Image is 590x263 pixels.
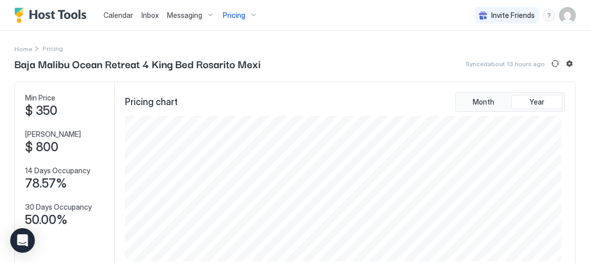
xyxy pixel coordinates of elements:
[543,9,555,22] div: menu
[25,93,55,103] span: Min Price
[125,96,178,108] span: Pricing chart
[141,11,159,19] span: Inbox
[491,11,535,20] span: Invite Friends
[14,56,261,71] span: Baja Malibu Ocean Retreat 4 King Bed Rosarito Mexi
[559,7,576,24] div: User profile
[455,92,565,112] div: tab-group
[25,139,58,155] span: $ 800
[25,130,81,139] span: [PERSON_NAME]
[141,10,159,21] a: Inbox
[103,10,133,21] a: Calendar
[549,57,561,70] button: Sync prices
[43,45,63,52] span: Breadcrumb
[14,43,32,54] div: Breadcrumb
[458,95,509,109] button: Month
[25,103,57,118] span: $ 350
[25,203,92,212] span: 30 Days Occupancy
[25,176,67,191] span: 78.57%
[563,57,576,70] button: Listing settings
[473,97,494,107] span: Month
[511,95,562,109] button: Year
[530,97,544,107] span: Year
[14,45,32,53] span: Home
[10,228,35,253] div: Open Intercom Messenger
[25,166,90,175] span: 14 Days Occupancy
[25,212,68,228] span: 50.00%
[103,11,133,19] span: Calendar
[14,43,32,54] a: Home
[223,11,245,20] span: Pricing
[14,8,91,23] a: Host Tools Logo
[167,11,202,20] span: Messaging
[466,60,545,68] span: Synced about 13 hours ago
